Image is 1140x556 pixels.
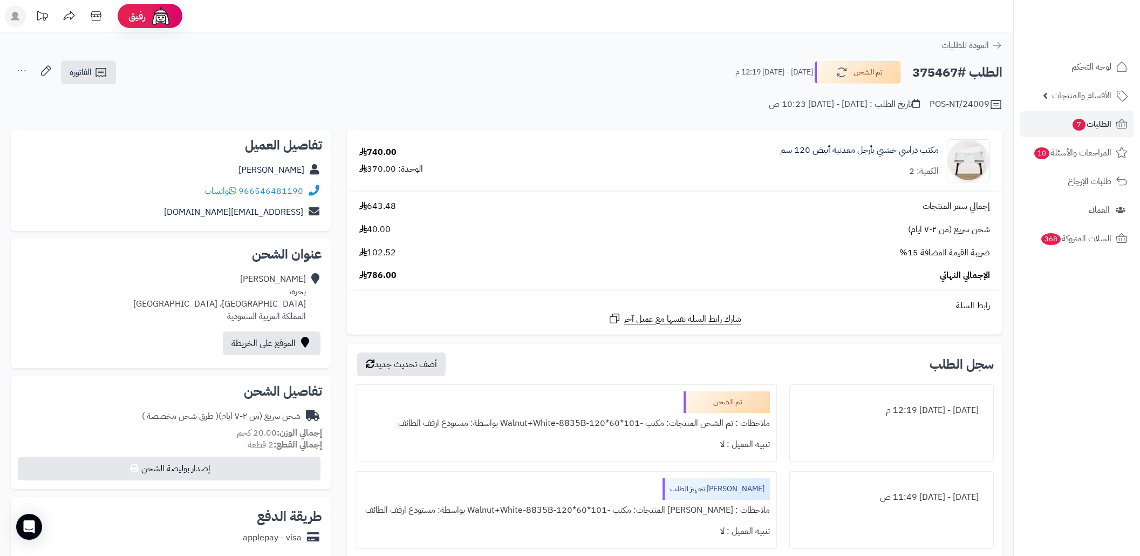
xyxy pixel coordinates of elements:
[204,185,236,198] a: واتساب
[357,352,446,376] button: أضف تحديث جديد
[248,438,322,451] small: 2 قطعة
[796,400,987,421] div: [DATE] - [DATE] 12:19 م
[1020,197,1134,223] a: العملاء
[909,165,939,178] div: الكمية: 2
[128,10,146,23] span: رفيق
[941,39,1002,52] a: العودة للطلبات
[133,273,306,322] div: [PERSON_NAME] بحره، [GEOGRAPHIC_DATA]، [GEOGRAPHIC_DATA] المملكة العربية السعودية
[815,61,901,84] button: تم الشحن
[351,300,998,312] div: رابط السلة
[1073,119,1086,131] span: 7
[684,391,770,413] div: تم الشحن
[70,66,92,79] span: الفاتورة
[19,385,322,398] h2: تفاصيل الشحن
[930,358,994,371] h3: سجل الطلب
[1020,140,1134,166] a: المراجعات والأسئلة10
[274,438,322,451] strong: إجمالي القطع:
[142,410,219,423] span: ( طرق شحن مخصصة )
[1033,145,1111,160] span: المراجعات والأسئلة
[359,163,423,175] div: الوحدة: 370.00
[61,60,116,84] a: الفاتورة
[1071,117,1111,132] span: الطلبات
[1020,226,1134,252] a: السلات المتروكة368
[663,478,770,500] div: [PERSON_NAME] تجهيز الطلب
[18,457,320,480] button: إصدار بوليصة الشحن
[1040,231,1111,246] span: السلات المتروكة
[16,514,42,540] div: Open Intercom Messenger
[1071,59,1111,74] span: لوحة التحكم
[796,487,987,508] div: [DATE] - [DATE] 11:49 ص
[19,139,322,152] h2: تفاصيل العميل
[912,62,1002,84] h2: الطلب #375467
[150,5,172,27] img: ai-face.png
[359,200,396,213] span: 643.48
[238,185,303,198] a: 966546481190
[930,98,1002,111] div: POS-NT/24009
[237,426,322,439] small: 20.00 كجم
[363,413,770,434] div: ملاحظات : تم الشحن المنتجات: مكتب -101*60*120-Walnut+White-8835B بواسطة: مستودع ارفف الطائف
[238,164,304,177] a: [PERSON_NAME]
[923,200,990,213] span: إجمالي سعر المنتجات
[941,39,989,52] span: العودة للطلبات
[1034,147,1049,159] span: 10
[142,410,301,423] div: شحن سريع (من ٢-٧ ايام)
[363,521,770,542] div: تنبيه العميل : لا
[1020,168,1134,194] a: طلبات الإرجاع
[1052,88,1111,103] span: الأقسام والمنتجات
[608,312,741,326] a: شارك رابط السلة نفسها مع عميل آخر
[363,500,770,521] div: ملاحظات : [PERSON_NAME] المنتجات: مكتب -101*60*120-Walnut+White-8835B بواسطة: مستودع ارفف الطائف
[243,532,302,544] div: applepay - visa
[1020,111,1134,137] a: الطلبات7
[359,146,397,159] div: 740.00
[735,67,813,78] small: [DATE] - [DATE] 12:19 م
[769,98,920,111] div: تاريخ الطلب : [DATE] - [DATE] 10:23 ص
[164,206,303,219] a: [EMAIL_ADDRESS][DOMAIN_NAME]
[947,139,989,182] img: 1755518062-1-90x90.jpg
[359,223,391,236] span: 40.00
[899,247,990,259] span: ضريبة القيمة المضافة 15%
[624,313,741,326] span: شارك رابط السلة نفسها مع عميل آخر
[908,223,990,236] span: شحن سريع (من ٢-٧ ايام)
[1089,202,1110,218] span: العملاء
[1041,233,1061,245] span: 368
[359,269,397,282] span: 786.00
[1020,54,1134,80] a: لوحة التحكم
[1068,174,1111,189] span: طلبات الإرجاع
[29,5,56,30] a: تحديثات المنصة
[257,510,322,523] h2: طريقة الدفع
[363,434,770,455] div: تنبيه العميل : لا
[223,331,320,355] a: الموقع على الخريطة
[19,248,322,261] h2: عنوان الشحن
[940,269,990,282] span: الإجمالي النهائي
[780,144,939,157] a: مكتب دراسي خشبي بأرجل معدنية أبيض 120 سم
[359,247,396,259] span: 102.52
[1067,30,1130,53] img: logo-2.png
[277,426,322,439] strong: إجمالي الوزن:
